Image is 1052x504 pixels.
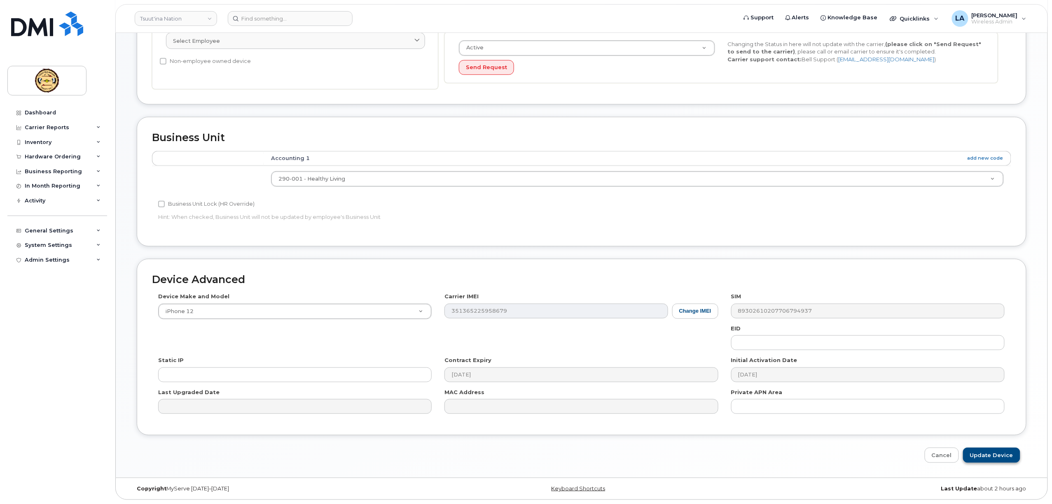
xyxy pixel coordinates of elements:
[459,41,715,56] a: Active
[946,10,1032,27] div: Lorraine Agustin
[158,213,718,221] p: Hint: When checked, Business Unit will not be updated by employee's Business Unit
[972,12,1018,19] span: [PERSON_NAME]
[552,485,605,492] a: Keyboard Shortcuts
[731,325,741,332] label: EID
[732,485,1033,492] div: about 2 hours ago
[461,44,484,51] span: Active
[166,33,425,49] a: Select employee
[884,10,944,27] div: Quicklinks
[135,11,217,26] a: Tsuut'ina Nation
[731,293,741,300] label: SIM
[779,9,815,26] a: Alerts
[228,11,353,26] input: Find something...
[828,14,878,22] span: Knowledge Base
[792,14,809,22] span: Alerts
[444,388,484,396] label: MAC Address
[271,172,1003,186] a: 290-001 - Healthy Living
[278,176,345,182] span: 290-001 - Healthy Living
[925,448,959,463] a: Cancel
[459,60,514,75] button: Send Request
[750,14,774,22] span: Support
[972,19,1018,25] span: Wireless Admin
[159,304,431,319] a: iPhone 12
[158,388,220,396] label: Last Upgraded Date
[731,388,783,396] label: Private APN Area
[173,37,220,45] span: Select employee
[137,485,166,492] strong: Copyright
[158,199,255,209] label: Business Unit Lock (HR Override)
[900,15,930,22] span: Quicklinks
[152,132,1011,144] h2: Business Unit
[941,485,977,492] strong: Last Update
[956,14,965,23] span: LA
[838,56,934,63] a: [EMAIL_ADDRESS][DOMAIN_NAME]
[158,356,184,364] label: Static IP
[738,9,779,26] a: Support
[131,485,431,492] div: MyServe [DATE]–[DATE]
[158,201,165,207] input: Business Unit Lock (HR Override)
[160,58,166,65] input: Non-employee owned device
[731,356,797,364] label: Initial Activation Date
[264,151,1011,166] th: Accounting 1
[727,56,802,63] strong: Carrier support contact:
[721,40,990,63] div: Changing the Status in here will not update with the carrier, , please call or email carrier to e...
[444,293,479,300] label: Carrier IMEI
[815,9,884,26] a: Knowledge Base
[152,274,1011,286] h2: Device Advanced
[968,155,1003,162] a: add new code
[161,308,194,315] span: iPhone 12
[672,304,718,319] button: Change IMEI
[158,293,229,300] label: Device Make and Model
[160,56,251,66] label: Non-employee owned device
[444,356,491,364] label: Contract Expiry
[963,448,1020,463] input: Update Device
